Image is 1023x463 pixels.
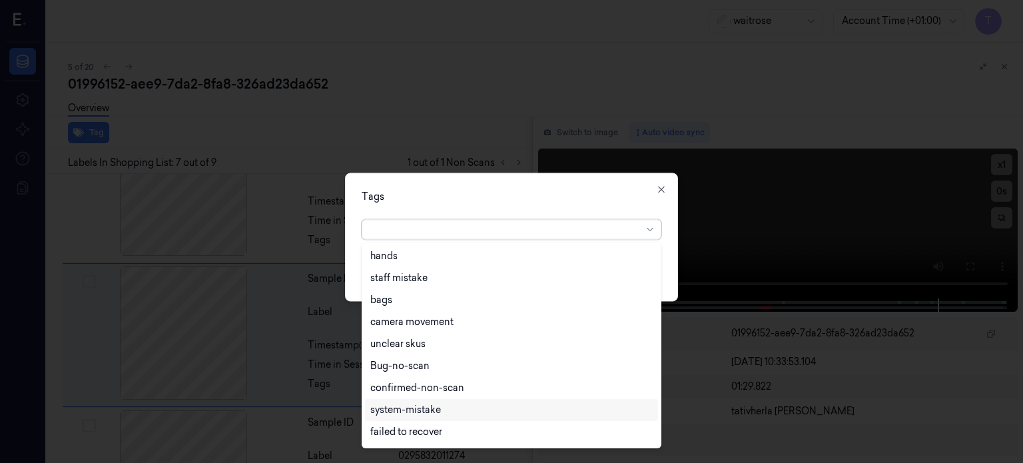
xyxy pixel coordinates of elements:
[370,381,464,395] div: confirmed-non-scan
[370,315,454,329] div: camera movement
[370,403,441,417] div: system-mistake
[370,293,392,307] div: bags
[370,249,398,263] div: hands
[370,337,426,351] div: unclear skus
[370,271,428,285] div: staff mistake
[370,425,442,439] div: failed to recover
[362,189,661,203] div: Tags
[370,359,430,373] div: Bug-no-scan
